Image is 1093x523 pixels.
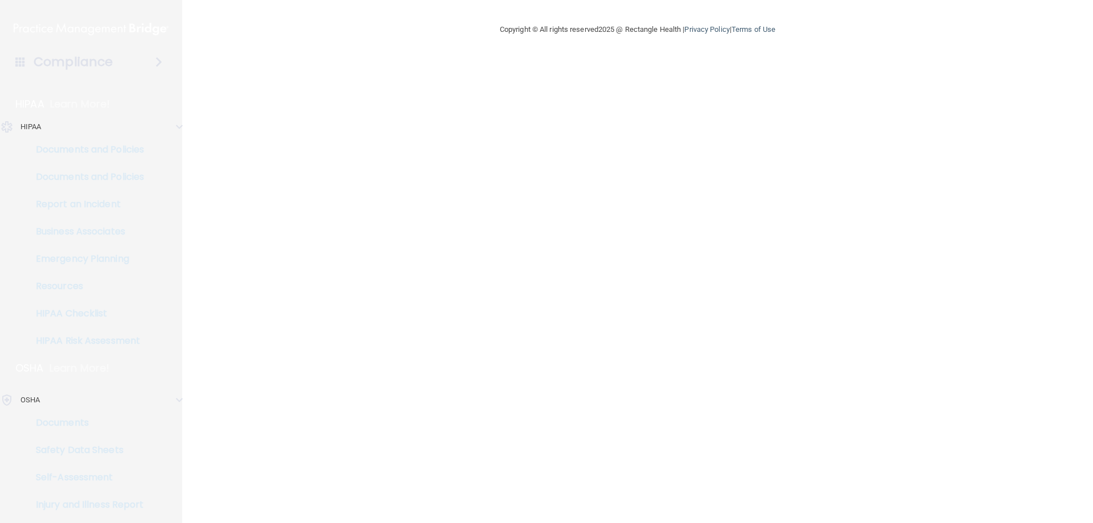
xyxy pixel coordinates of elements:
img: PMB logo [14,18,169,40]
p: Report an Incident [7,199,163,210]
a: Terms of Use [732,25,775,34]
p: HIPAA [15,97,44,111]
p: Injury and Illness Report [7,499,163,510]
p: Documents [7,417,163,429]
h4: Compliance [34,54,113,70]
p: Emergency Planning [7,253,163,265]
a: Privacy Policy [684,25,729,34]
p: HIPAA Risk Assessment [7,335,163,347]
p: OSHA [20,393,40,407]
p: Learn More! [50,361,110,375]
p: Business Associates [7,226,163,237]
p: Self-Assessment [7,472,163,483]
div: Copyright © All rights reserved 2025 @ Rectangle Health | | [430,11,845,48]
p: Safety Data Sheets [7,444,163,456]
p: HIPAA [20,120,42,134]
p: HIPAA Checklist [7,308,163,319]
p: Documents and Policies [7,144,163,155]
p: OSHA [15,361,44,375]
p: Documents and Policies [7,171,163,183]
p: Learn More! [50,97,110,111]
p: Resources [7,281,163,292]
